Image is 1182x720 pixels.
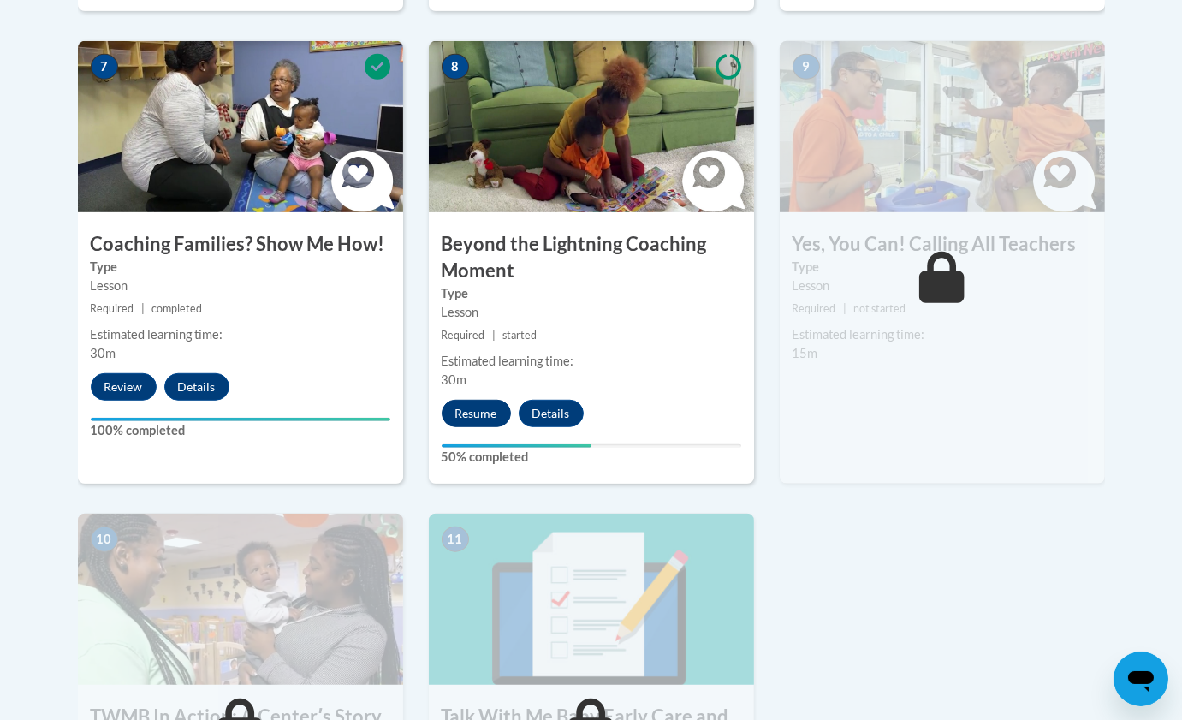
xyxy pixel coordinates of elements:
label: Type [91,258,390,277]
span: | [141,302,145,315]
div: Your progress [91,418,390,421]
img: Course Image [429,41,754,212]
button: Details [519,400,584,427]
span: 10 [91,527,118,552]
div: Lesson [91,277,390,295]
span: 11 [442,527,469,552]
div: Estimated learning time: [442,352,741,371]
img: Course Image [780,41,1105,212]
span: | [843,302,846,315]
span: started [502,329,537,342]
button: Review [91,373,157,401]
span: 30m [91,346,116,360]
span: 7 [91,54,118,80]
label: Type [442,284,741,303]
button: Details [164,373,229,401]
div: Estimated learning time: [793,325,1092,344]
span: 9 [793,54,820,80]
span: | [492,329,496,342]
label: 50% completed [442,448,741,467]
label: 100% completed [91,421,390,440]
span: Required [91,302,134,315]
button: Resume [442,400,511,427]
span: 8 [442,54,469,80]
img: Course Image [78,41,403,212]
span: completed [151,302,202,315]
span: Required [793,302,836,315]
iframe: Button to launch messaging window [1114,652,1168,706]
div: Your progress [442,444,591,448]
span: 15m [793,346,818,360]
div: Lesson [442,303,741,322]
img: Course Image [78,514,403,685]
h3: Beyond the Lightning Coaching Moment [429,231,754,284]
h3: Yes, You Can! Calling All Teachers [780,231,1105,258]
span: 30m [442,372,467,387]
span: not started [853,302,906,315]
div: Estimated learning time: [91,325,390,344]
span: Required [442,329,485,342]
h3: Coaching Families? Show Me How! [78,231,403,258]
label: Type [793,258,1092,277]
img: Course Image [429,514,754,685]
div: Lesson [793,277,1092,295]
